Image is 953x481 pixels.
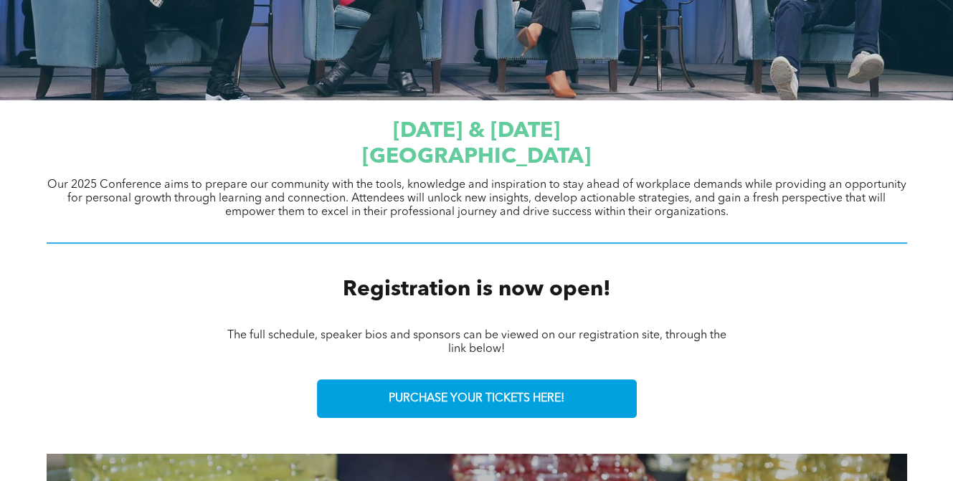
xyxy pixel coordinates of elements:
[227,330,726,355] span: The full schedule, speaker bios and sponsors can be viewed on our registration site, through the ...
[393,120,560,142] span: [DATE] & [DATE]
[343,279,611,300] span: Registration is now open!
[317,379,637,418] a: PURCHASE YOUR TICKETS HERE!
[362,146,591,168] span: [GEOGRAPHIC_DATA]
[47,179,906,218] span: Our 2025 Conference aims to prepare our community with the tools, knowledge and inspiration to st...
[389,392,564,406] span: PURCHASE YOUR TICKETS HERE!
